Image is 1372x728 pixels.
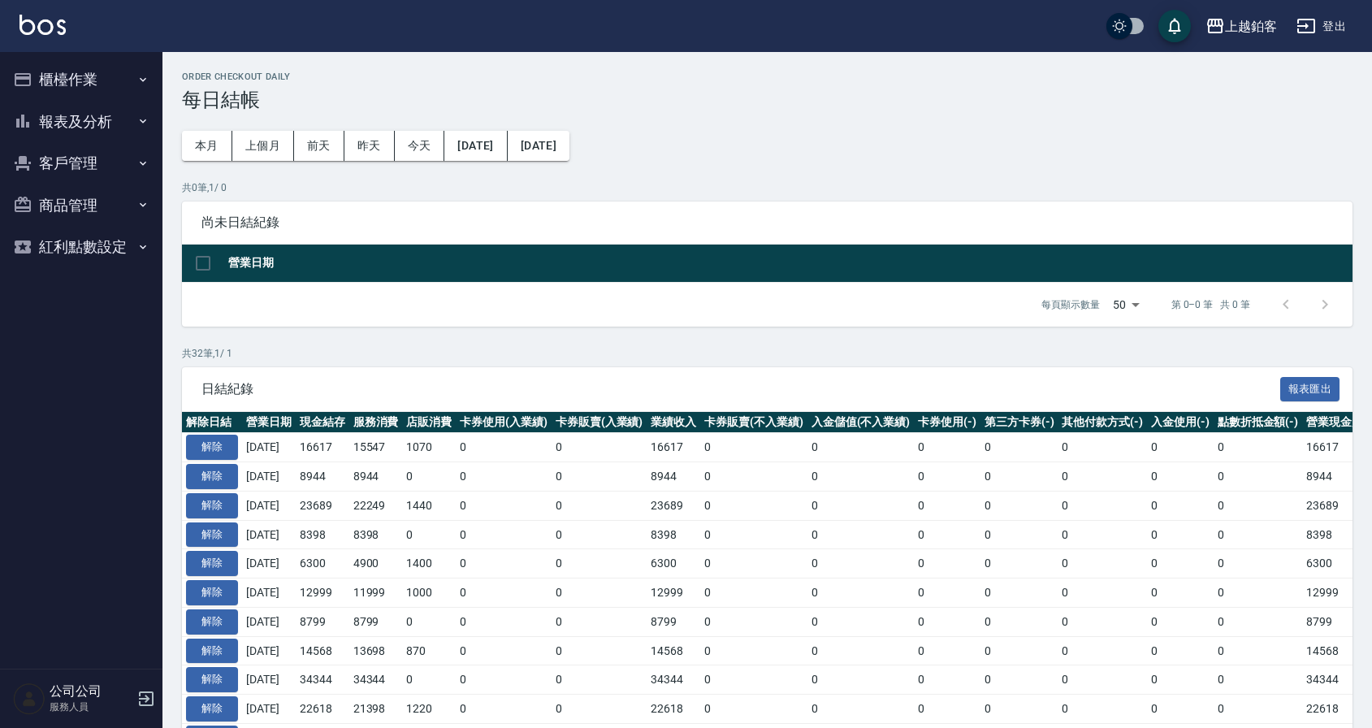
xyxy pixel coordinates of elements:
td: 0 [456,665,552,695]
button: 解除 [186,609,238,635]
h2: Order checkout daily [182,71,1353,82]
button: 解除 [186,551,238,576]
td: 0 [980,549,1058,578]
td: 0 [1147,462,1214,492]
td: 0 [456,695,552,724]
td: 0 [1147,549,1214,578]
th: 第三方卡券(-) [980,412,1058,433]
td: 0 [700,549,807,578]
td: 8398 [349,520,403,549]
td: 0 [1058,578,1147,608]
td: 0 [552,695,647,724]
span: 日結紀錄 [201,381,1280,397]
td: 13698 [349,636,403,665]
td: 0 [1058,695,1147,724]
p: 每頁顯示數量 [1041,297,1100,312]
td: 0 [1214,636,1303,665]
td: 0 [552,578,647,608]
td: 0 [1058,549,1147,578]
div: 50 [1106,283,1145,327]
td: 6300 [296,549,349,578]
td: 0 [1058,607,1147,636]
td: 0 [456,607,552,636]
td: 0 [1214,549,1303,578]
td: 0 [807,695,915,724]
th: 入金儲值(不入業績) [807,412,915,433]
p: 共 0 筆, 1 / 0 [182,180,1353,195]
td: 8799 [349,607,403,636]
td: 14568 [296,636,349,665]
td: 0 [700,665,807,695]
td: 0 [552,665,647,695]
td: 14568 [647,636,700,665]
td: 0 [700,433,807,462]
button: 解除 [186,667,238,692]
td: 0 [552,636,647,665]
td: 0 [807,462,915,492]
div: 上越鉑客 [1225,16,1277,37]
td: 0 [552,520,647,549]
button: 今天 [395,131,445,161]
td: 0 [1214,665,1303,695]
button: [DATE] [508,131,569,161]
td: 16617 [647,433,700,462]
button: 解除 [186,639,238,664]
th: 服務消費 [349,412,403,433]
button: 商品管理 [6,184,156,227]
td: 11999 [349,578,403,608]
td: 0 [914,462,980,492]
td: 22618 [647,695,700,724]
td: 0 [456,520,552,549]
h3: 每日結帳 [182,89,1353,111]
button: 解除 [186,493,238,518]
td: 0 [700,578,807,608]
td: 0 [807,520,915,549]
td: 8398 [647,520,700,549]
td: [DATE] [242,462,296,492]
td: 0 [914,578,980,608]
td: 1400 [402,549,456,578]
td: 0 [1058,665,1147,695]
img: Person [13,682,45,715]
td: 0 [1214,607,1303,636]
td: 0 [1147,520,1214,549]
td: 0 [980,433,1058,462]
td: 0 [807,549,915,578]
td: 8944 [296,462,349,492]
th: 卡券使用(入業績) [456,412,552,433]
td: [DATE] [242,520,296,549]
p: 服務人員 [50,700,132,714]
td: 0 [807,636,915,665]
td: 0 [1214,433,1303,462]
td: 8799 [647,607,700,636]
td: [DATE] [242,695,296,724]
td: 0 [1058,462,1147,492]
img: Logo [19,15,66,35]
td: 34344 [647,665,700,695]
td: 0 [807,491,915,520]
td: 0 [980,491,1058,520]
th: 解除日結 [182,412,242,433]
td: 0 [456,491,552,520]
td: 15547 [349,433,403,462]
td: 870 [402,636,456,665]
th: 店販消費 [402,412,456,433]
td: 0 [1058,520,1147,549]
button: [DATE] [444,131,507,161]
td: 8799 [296,607,349,636]
td: 4900 [349,549,403,578]
td: 16617 [296,433,349,462]
td: 0 [1214,578,1303,608]
td: 0 [1147,665,1214,695]
td: 0 [980,578,1058,608]
td: [DATE] [242,636,296,665]
td: 0 [700,636,807,665]
p: 第 0–0 筆 共 0 筆 [1171,297,1250,312]
a: 報表匯出 [1280,380,1340,396]
td: 0 [552,491,647,520]
td: 0 [456,549,552,578]
button: 前天 [294,131,344,161]
button: 報表匯出 [1280,377,1340,402]
td: 12999 [647,578,700,608]
td: 1070 [402,433,456,462]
